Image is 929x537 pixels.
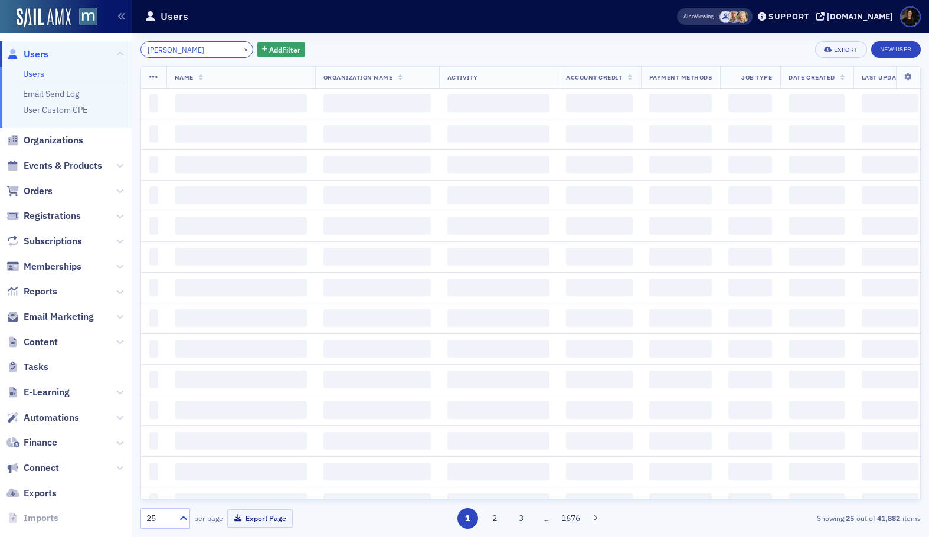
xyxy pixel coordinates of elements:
[736,11,748,23] span: Rebekah Olson
[728,279,772,296] span: ‌
[728,493,772,511] span: ‌
[149,371,158,388] span: ‌
[566,248,632,266] span: ‌
[862,401,918,419] span: ‌
[447,401,550,419] span: ‌
[728,248,772,266] span: ‌
[24,185,53,198] span: Orders
[862,248,918,266] span: ‌
[149,463,158,480] span: ‌
[149,432,158,450] span: ‌
[79,8,97,26] img: SailAMX
[447,432,550,450] span: ‌
[728,401,772,419] span: ‌
[149,186,158,204] span: ‌
[719,11,732,23] span: Justin Chase
[175,125,307,143] span: ‌
[24,336,58,349] span: Content
[649,493,712,511] span: ‌
[227,509,293,528] button: Export Page
[71,8,97,28] a: View Homepage
[566,156,632,173] span: ‌
[789,186,845,204] span: ‌
[875,513,902,523] strong: 41,882
[728,186,772,204] span: ‌
[241,44,251,54] button: ×
[6,461,59,474] a: Connect
[6,235,82,248] a: Subscriptions
[6,48,48,61] a: Users
[834,47,858,53] div: Export
[447,156,550,173] span: ‌
[24,159,102,172] span: Events & Products
[194,513,223,523] label: per page
[862,186,918,204] span: ‌
[175,309,307,327] span: ‌
[566,279,632,296] span: ‌
[566,217,632,235] span: ‌
[175,94,307,112] span: ‌
[789,73,835,81] span: Date Created
[789,279,845,296] span: ‌
[566,493,632,511] span: ‌
[862,125,918,143] span: ‌
[6,209,81,222] a: Registrations
[683,12,695,20] div: Also
[323,125,431,143] span: ‌
[862,463,918,480] span: ‌
[24,512,58,525] span: Imports
[862,371,918,388] span: ‌
[175,217,307,235] span: ‌
[323,371,431,388] span: ‌
[323,309,431,327] span: ‌
[741,73,772,81] span: Job Type
[24,386,70,399] span: E-Learning
[862,94,918,112] span: ‌
[149,309,158,327] span: ‌
[566,432,632,450] span: ‌
[323,340,431,358] span: ‌
[257,42,306,57] button: AddFilter
[447,371,550,388] span: ‌
[649,371,712,388] span: ‌
[511,508,532,529] button: 3
[862,73,908,81] span: Last Updated
[827,11,893,22] div: [DOMAIN_NAME]
[561,508,581,529] button: 1676
[146,512,172,525] div: 25
[789,432,845,450] span: ‌
[789,463,845,480] span: ‌
[149,125,158,143] span: ‌
[175,279,307,296] span: ‌
[323,279,431,296] span: ‌
[323,432,431,450] span: ‌
[649,309,712,327] span: ‌
[149,493,158,511] span: ‌
[649,340,712,358] span: ‌
[649,156,712,173] span: ‌
[457,508,478,529] button: 1
[566,94,632,112] span: ‌
[323,493,431,511] span: ‌
[789,125,845,143] span: ‌
[175,186,307,204] span: ‌
[149,340,158,358] span: ‌
[23,104,87,115] a: User Custom CPE
[649,217,712,235] span: ‌
[447,94,550,112] span: ‌
[789,248,845,266] span: ‌
[323,217,431,235] span: ‌
[566,340,632,358] span: ‌
[24,436,57,449] span: Finance
[871,41,921,58] a: New User
[323,401,431,419] span: ‌
[140,41,253,58] input: Search…
[149,248,158,266] span: ‌
[566,125,632,143] span: ‌
[728,432,772,450] span: ‌
[175,371,307,388] span: ‌
[728,11,740,23] span: Emily Trott
[649,401,712,419] span: ‌
[844,513,856,523] strong: 25
[175,432,307,450] span: ‌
